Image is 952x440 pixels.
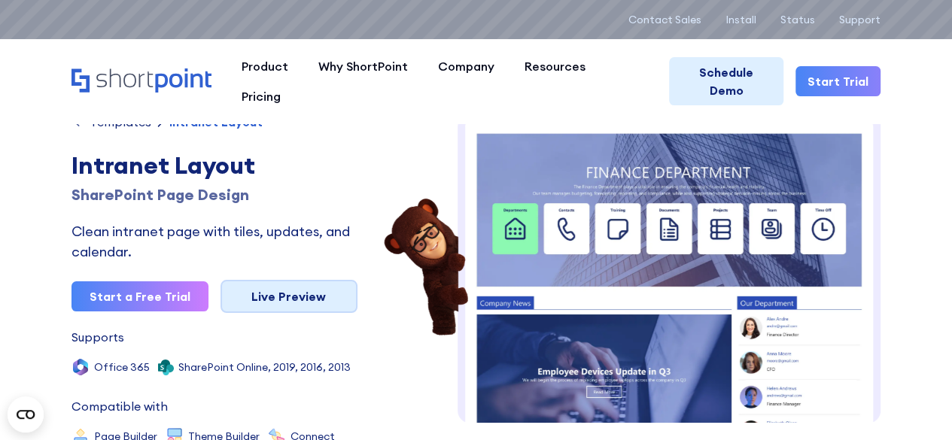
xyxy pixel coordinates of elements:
a: Product [227,51,303,81]
div: Company [438,57,494,75]
button: Open CMP widget [8,396,44,432]
a: Why ShortPoint [303,51,423,81]
iframe: Chat Widget [877,368,952,440]
div: Office 365 [94,362,150,372]
div: Product [242,57,288,75]
a: Start Trial [795,66,881,96]
div: Intranet Layout [169,116,263,128]
div: Pricing [242,87,281,105]
a: Install [725,14,756,26]
div: Compatible with [71,400,168,412]
a: Company [423,51,509,81]
a: Status [780,14,815,26]
a: Support [839,14,881,26]
div: SharePoint Page Design [71,184,357,206]
a: Schedule Demo [669,57,783,105]
div: SharePoint Online, 2019, 2016, 2013 [178,362,351,372]
a: Live Preview [221,280,357,313]
div: Intranet Layout [71,147,357,184]
a: Resources [509,51,601,81]
a: Start a Free Trial [71,281,208,311]
div: Resources [525,57,585,75]
div: Why ShortPoint [318,57,408,75]
div: Clean intranet page with tiles, updates, and calendar. [71,221,357,262]
a: Contact Sales [628,14,701,26]
div: Templates [90,116,151,128]
div: Supports [71,331,124,343]
a: Home [71,68,211,94]
a: Pricing [227,81,296,111]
